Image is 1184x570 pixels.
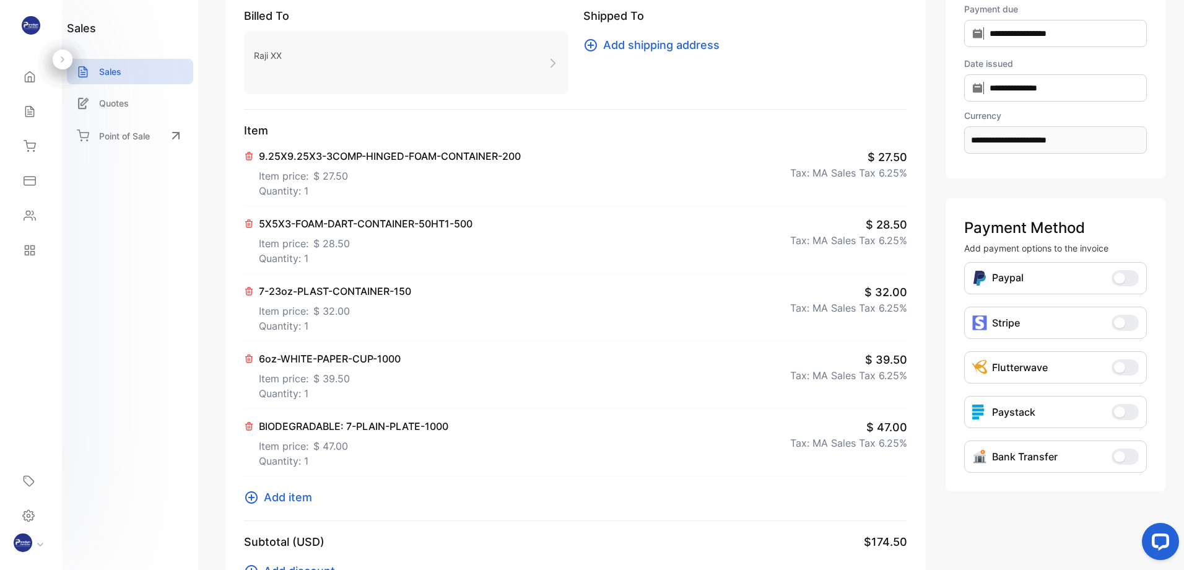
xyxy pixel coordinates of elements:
[67,20,96,37] h1: sales
[259,183,521,198] p: Quantity: 1
[99,97,129,110] p: Quotes
[790,300,907,315] p: Tax: MA Sales Tax 6.25%
[259,216,472,231] p: 5X5X3-FOAM-DART-CONTAINER-50HT1-500
[259,454,448,468] p: Quantity: 1
[964,57,1147,70] label: Date issued
[259,164,521,183] p: Item price:
[972,405,987,419] img: icon
[244,489,320,506] button: Add item
[259,366,401,386] p: Item price:
[864,533,907,550] span: $174.50
[972,315,987,330] img: icon
[99,65,121,78] p: Sales
[259,251,472,266] p: Quantity: 1
[259,351,401,366] p: 6oz-WHITE-PAPER-CUP-1000
[313,371,350,386] span: $ 39.50
[992,360,1048,375] p: Flutterwave
[972,449,987,464] img: Icon
[603,37,720,53] span: Add shipping address
[964,217,1147,239] p: Payment Method
[99,129,150,142] p: Point of Sale
[264,489,312,506] span: Add item
[992,315,1020,330] p: Stripe
[313,304,350,318] span: $ 32.00
[313,439,348,454] span: $ 47.00
[866,216,907,233] span: $ 28.50
[866,419,907,436] span: $ 47.00
[259,318,411,333] p: Quantity: 1
[790,368,907,383] p: Tax: MA Sales Tax 6.25%
[259,386,401,401] p: Quantity: 1
[868,149,907,165] span: $ 27.50
[790,436,907,450] p: Tax: MA Sales Tax 6.25%
[259,299,411,318] p: Item price:
[972,270,987,286] img: Icon
[1132,518,1184,570] iframe: LiveChat chat widget
[259,419,448,434] p: BIODEGRADABLE: 7-PLAIN-PLATE-1000
[67,122,193,149] a: Point of Sale
[992,449,1058,464] p: Bank Transfer
[244,533,324,550] p: Subtotal (USD)
[790,233,907,248] p: Tax: MA Sales Tax 6.25%
[864,284,907,300] span: $ 32.00
[583,7,908,24] p: Shipped To
[244,7,568,24] p: Billed To
[964,109,1147,122] label: Currency
[22,16,40,35] img: logo
[992,405,1035,419] p: Paystack
[313,169,348,183] span: $ 27.50
[14,533,32,552] img: profile
[972,360,987,375] img: Icon
[583,37,727,53] button: Add shipping address
[259,231,472,251] p: Item price:
[259,434,448,454] p: Item price:
[67,90,193,116] a: Quotes
[964,242,1147,255] p: Add payment options to the invoice
[259,284,411,299] p: 7-23oz-PLAST-CONTAINER-150
[244,122,907,139] p: Item
[67,59,193,84] a: Sales
[313,236,350,251] span: $ 28.50
[254,46,282,64] p: Raji XX
[790,165,907,180] p: Tax: MA Sales Tax 6.25%
[259,149,521,164] p: 9.25X9.25X3-3COMP-HINGED-FOAM-CONTAINER-200
[992,270,1024,286] p: Paypal
[865,351,907,368] span: $ 39.50
[964,2,1147,15] label: Payment due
